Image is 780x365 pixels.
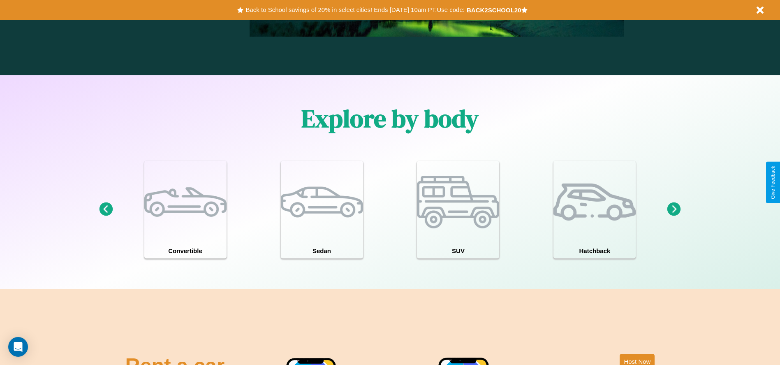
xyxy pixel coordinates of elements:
h4: Sedan [281,243,363,258]
div: Open Intercom Messenger [8,337,28,357]
b: BACK2SCHOOL20 [467,7,521,14]
h4: Hatchback [553,243,636,258]
h4: Convertible [144,243,227,258]
div: Give Feedback [770,166,776,199]
button: Back to School savings of 20% in select cities! Ends [DATE] 10am PT.Use code: [243,4,466,16]
h1: Explore by body [301,102,479,135]
h4: SUV [417,243,499,258]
